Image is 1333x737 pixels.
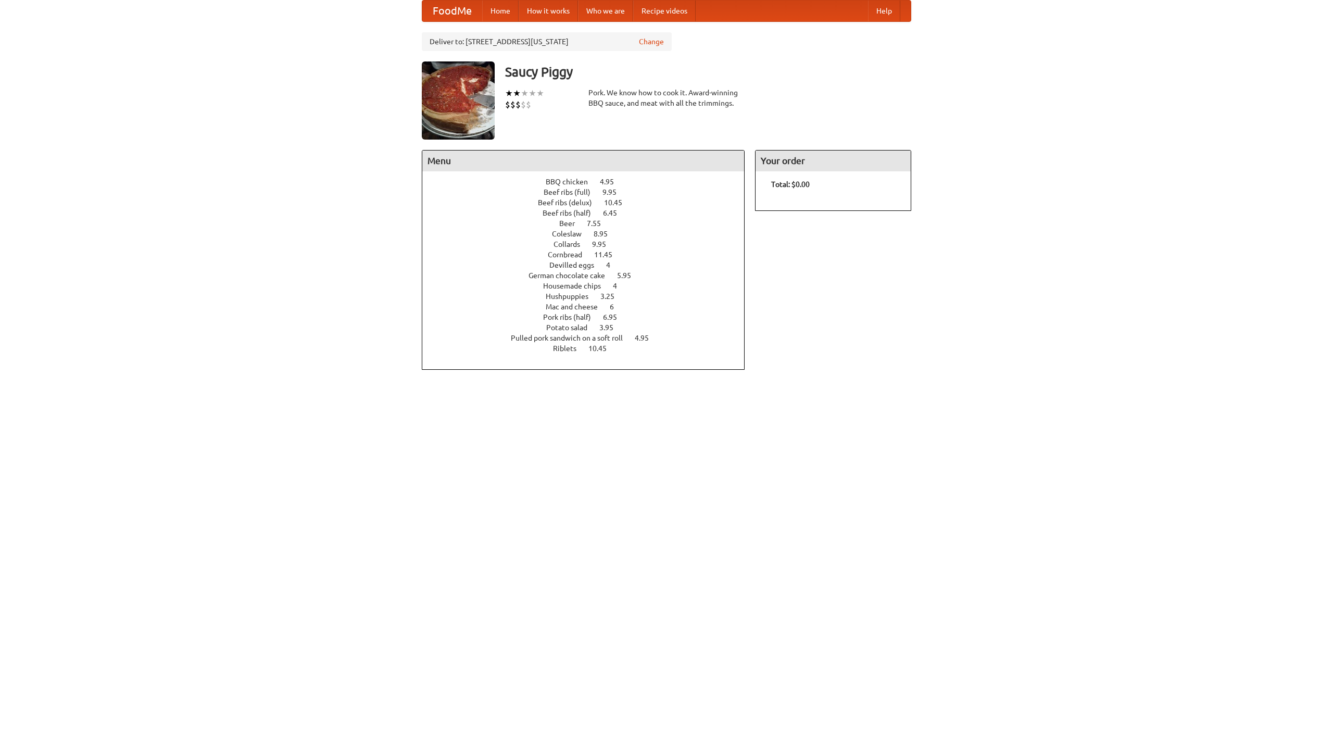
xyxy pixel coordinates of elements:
a: Potato salad 3.95 [546,323,633,332]
a: Hushpuppies 3.25 [546,292,634,301]
span: 4 [613,282,627,290]
span: 9.95 [592,240,617,248]
span: Cornbread [548,251,593,259]
div: Pork. We know how to cook it. Award-winning BBQ sauce, and meat with all the trimmings. [588,88,745,108]
span: Beef ribs (full) [544,188,601,196]
a: Home [482,1,519,21]
span: 11.45 [594,251,623,259]
a: Who we are [578,1,633,21]
a: Recipe videos [633,1,696,21]
b: Total: $0.00 [771,180,810,189]
li: $ [505,99,510,110]
span: 3.25 [600,292,625,301]
a: Mac and cheese 6 [546,303,633,311]
div: Deliver to: [STREET_ADDRESS][US_STATE] [422,32,672,51]
a: Devilled eggs 4 [549,261,630,269]
span: Pulled pork sandwich on a soft roll [511,334,633,342]
a: Collards 9.95 [554,240,625,248]
a: Cornbread 11.45 [548,251,632,259]
li: ★ [521,88,529,99]
span: 10.45 [604,198,633,207]
span: 4 [606,261,621,269]
span: Devilled eggs [549,261,605,269]
span: 6.45 [603,209,627,217]
img: angular.jpg [422,61,495,140]
a: Help [868,1,900,21]
span: Beer [559,219,585,228]
li: ★ [505,88,513,99]
span: Beef ribs (delux) [538,198,602,207]
a: Coleslaw 8.95 [552,230,627,238]
a: Housemade chips 4 [543,282,636,290]
span: 5.95 [617,271,642,280]
span: 10.45 [588,344,617,353]
a: Beef ribs (full) 9.95 [544,188,636,196]
a: Riblets 10.45 [553,344,626,353]
h4: Menu [422,151,744,171]
a: Change [639,36,664,47]
span: Mac and cheese [546,303,608,311]
a: Beef ribs (half) 6.45 [543,209,636,217]
span: Coleslaw [552,230,592,238]
span: German chocolate cake [529,271,615,280]
span: Potato salad [546,323,598,332]
a: Beef ribs (delux) 10.45 [538,198,642,207]
li: ★ [536,88,544,99]
li: $ [510,99,515,110]
li: $ [521,99,526,110]
span: Hushpuppies [546,292,599,301]
span: Pork ribs (half) [543,313,601,321]
h3: Saucy Piggy [505,61,911,82]
li: ★ [529,88,536,99]
a: BBQ chicken 4.95 [546,178,633,186]
span: 6 [610,303,624,311]
span: 8.95 [594,230,618,238]
li: $ [526,99,531,110]
span: 9.95 [602,188,627,196]
a: Pulled pork sandwich on a soft roll 4.95 [511,334,668,342]
span: Housemade chips [543,282,611,290]
h4: Your order [756,151,911,171]
span: 4.95 [635,334,659,342]
a: How it works [519,1,578,21]
span: Collards [554,240,590,248]
li: $ [515,99,521,110]
span: 4.95 [600,178,624,186]
span: 3.95 [599,323,624,332]
a: Pork ribs (half) 6.95 [543,313,636,321]
li: ★ [513,88,521,99]
a: FoodMe [422,1,482,21]
span: BBQ chicken [546,178,598,186]
span: 6.95 [603,313,627,321]
span: Beef ribs (half) [543,209,601,217]
span: Riblets [553,344,587,353]
a: German chocolate cake 5.95 [529,271,650,280]
a: Beer 7.55 [559,219,620,228]
span: 7.55 [587,219,611,228]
